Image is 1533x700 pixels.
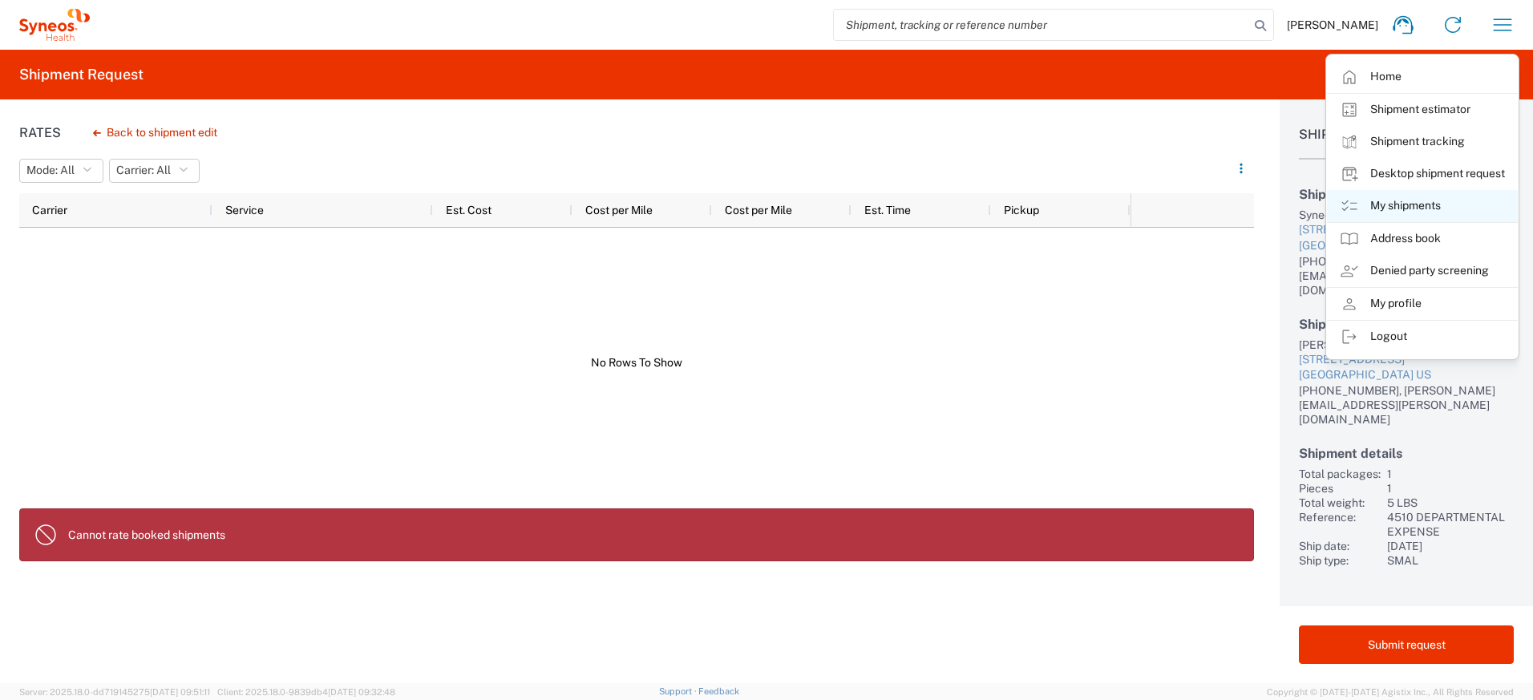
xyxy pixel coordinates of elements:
[26,163,75,178] span: Mode: All
[1299,553,1381,568] div: Ship type:
[1387,539,1514,553] div: [DATE]
[698,686,739,696] a: Feedback
[1387,481,1514,496] div: 1
[1299,510,1381,539] div: Reference:
[1299,254,1514,297] div: [PHONE_NUMBER], [PERSON_NAME][EMAIL_ADDRESS][PERSON_NAME][DOMAIN_NAME]
[1327,158,1518,190] a: Desktop shipment request
[1299,467,1381,481] div: Total packages:
[1387,510,1514,539] div: 4510 DEPARTMENTAL EXPENSE
[19,687,210,697] span: Server: 2025.18.0-dd719145275
[1299,383,1514,427] div: [PHONE_NUMBER], [PERSON_NAME][EMAIL_ADDRESS][PERSON_NAME][DOMAIN_NAME]
[1004,204,1039,216] span: Pickup
[1327,288,1518,320] a: My profile
[19,159,103,183] button: Mode: All
[225,204,264,216] span: Service
[1299,352,1514,383] a: [STREET_ADDRESS][GEOGRAPHIC_DATA] US
[1327,126,1518,158] a: Shipment tracking
[68,528,1240,542] p: Cannot rate booked shipments
[446,204,491,216] span: Est. Cost
[217,687,395,697] span: Client: 2025.18.0-9839db4
[19,125,61,140] h1: Rates
[19,65,144,84] h2: Shipment Request
[1327,94,1518,126] a: Shipment estimator
[659,686,699,696] a: Support
[1299,317,1514,332] h2: Ship to
[80,119,230,147] button: Back to shipment edit
[328,687,395,697] span: [DATE] 09:32:48
[1299,625,1514,664] button: Submit request
[32,204,67,216] span: Carrier
[834,10,1249,40] input: Shipment, tracking or reference number
[1299,222,1514,253] a: [STREET_ADDRESS][GEOGRAPHIC_DATA] US
[1287,18,1378,32] span: [PERSON_NAME]
[1387,467,1514,481] div: 1
[109,159,200,183] button: Carrier: All
[116,163,171,178] span: Carrier: All
[585,204,653,216] span: Cost per Mile
[1327,61,1518,93] a: Home
[1299,187,1514,202] h2: Ship from
[1387,553,1514,568] div: SMAL
[1299,481,1381,496] div: Pieces
[150,687,210,697] span: [DATE] 09:51:11
[1299,238,1514,254] div: [GEOGRAPHIC_DATA] US
[1327,190,1518,222] a: My shipments
[1327,321,1518,353] a: Logout
[1299,127,1514,160] h1: Shipment Information
[1327,255,1518,287] a: Denied party screening
[864,204,911,216] span: Est. Time
[1299,338,1514,352] div: [PERSON_NAME] ([PERSON_NAME])
[1387,496,1514,510] div: 5 LBS
[1299,496,1381,510] div: Total weight:
[1299,446,1514,461] h2: Shipment details
[1299,208,1514,222] div: Syneos Health ([PERSON_NAME])
[1327,223,1518,255] a: Address book
[1299,222,1514,238] div: [STREET_ADDRESS]
[1267,685,1514,699] span: Copyright © [DATE]-[DATE] Agistix Inc., All Rights Reserved
[1299,539,1381,553] div: Ship date:
[1299,352,1514,368] div: [STREET_ADDRESS]
[1299,367,1514,383] div: [GEOGRAPHIC_DATA] US
[725,204,792,216] span: Cost per Mile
